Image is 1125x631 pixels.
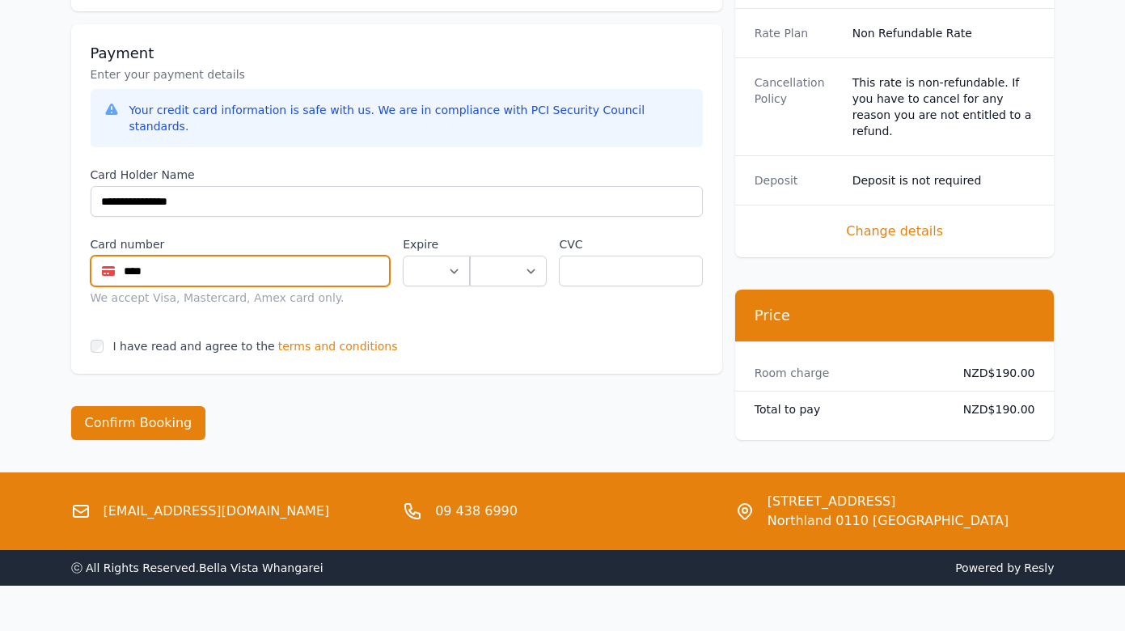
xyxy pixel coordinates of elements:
h3: Price [755,306,1035,325]
label: I have read and agree to the [113,340,275,353]
span: [STREET_ADDRESS] [768,492,1009,511]
dd: NZD$190.00 [950,401,1035,417]
label: Expire [403,236,470,252]
span: Northland 0110 [GEOGRAPHIC_DATA] [768,511,1009,531]
a: [EMAIL_ADDRESS][DOMAIN_NAME] [104,502,330,521]
label: CVC [559,236,702,252]
span: terms and conditions [278,338,398,354]
a: Resly [1024,561,1054,574]
label: Card Holder Name [91,167,703,183]
label: Card number [91,236,391,252]
dt: Cancellation Policy [755,74,840,139]
a: 09 438 6990 [435,502,518,521]
dd: Non Refundable Rate [852,25,1035,41]
div: Your credit card information is safe with us. We are in compliance with PCI Security Council stan... [129,102,690,134]
dt: Total to pay [755,401,937,417]
span: Change details [755,222,1035,241]
label: . [470,236,546,252]
div: We accept Visa, Mastercard, Amex card only. [91,290,391,306]
dt: Deposit [755,172,840,188]
div: This rate is non-refundable. If you have to cancel for any reason you are not entitled to a refund. [852,74,1035,139]
dt: Rate Plan [755,25,840,41]
h3: Payment [91,44,703,63]
span: ⓒ All Rights Reserved. Bella Vista Whangarei [71,561,324,574]
p: Enter your payment details [91,66,703,83]
span: Powered by [569,560,1055,576]
dt: Room charge [755,365,937,381]
dd: NZD$190.00 [950,365,1035,381]
dd: Deposit is not required [852,172,1035,188]
button: Confirm Booking [71,406,206,440]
